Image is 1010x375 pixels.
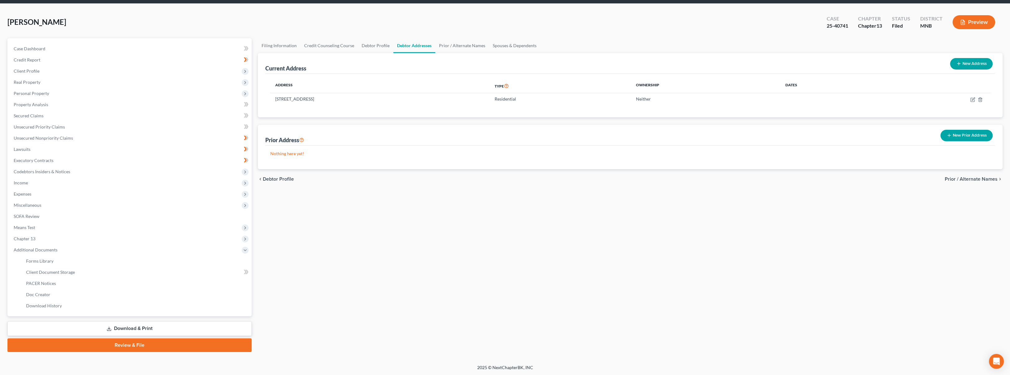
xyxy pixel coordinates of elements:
span: Download History [26,303,62,308]
button: Prior / Alternate Names chevron_right [945,177,1003,182]
span: Debtor Profile [263,177,294,182]
button: New Address [950,58,993,70]
a: Spouses & Dependents [489,38,540,53]
span: Case Dashboard [14,46,45,51]
span: Codebtors Insiders & Notices [14,169,70,174]
th: Dates [780,79,878,93]
a: Review & File [7,338,252,352]
span: Personal Property [14,91,49,96]
a: Debtor Addresses [393,38,435,53]
div: Filed [892,22,910,29]
a: Credit Counseling Course [300,38,358,53]
a: Lawsuits [9,144,252,155]
span: Additional Documents [14,247,57,252]
span: Client Profile [14,68,39,74]
div: Chapter [858,22,882,29]
span: Miscellaneous [14,202,41,208]
div: Status [892,15,910,22]
span: Unsecured Priority Claims [14,124,65,129]
button: New Prior Address [940,130,993,141]
span: SOFA Review [14,214,39,219]
i: chevron_right [998,177,1003,182]
span: Income [14,180,28,185]
a: Credit Report [9,54,252,66]
span: Property Analysis [14,102,48,107]
td: Residential [490,93,631,105]
span: Chapter 13 [14,236,35,241]
div: 25-40741 [827,22,848,29]
span: Forms Library [26,258,53,264]
span: Lawsuits [14,147,30,152]
span: Credit Report [14,57,40,62]
div: Prior Address [265,136,304,144]
div: Case [827,15,848,22]
span: Doc Creator [26,292,50,297]
div: Open Intercom Messenger [989,354,1004,369]
a: Forms Library [21,255,252,267]
a: Unsecured Nonpriority Claims [9,133,252,144]
a: Executory Contracts [9,155,252,166]
span: Prior / Alternate Names [945,177,998,182]
span: Executory Contracts [14,158,53,163]
a: Debtor Profile [358,38,393,53]
span: Unsecured Nonpriority Claims [14,135,73,141]
div: Chapter [858,15,882,22]
a: Filing Information [258,38,300,53]
button: chevron_left Debtor Profile [258,177,294,182]
span: PACER Notices [26,281,56,286]
a: Unsecured Priority Claims [9,121,252,133]
div: MNB [920,22,943,29]
span: 13 [876,23,882,29]
span: Real Property [14,79,40,85]
a: PACER Notices [21,278,252,289]
a: Client Document Storage [21,267,252,278]
a: Secured Claims [9,110,252,121]
span: Expenses [14,191,31,197]
p: Nothing here yet! [270,151,990,157]
i: chevron_left [258,177,263,182]
span: Secured Claims [14,113,43,118]
a: Property Analysis [9,99,252,110]
td: [STREET_ADDRESS] [270,93,490,105]
a: Download History [21,300,252,311]
span: Means Test [14,225,35,230]
th: Ownership [631,79,780,93]
th: Address [270,79,490,93]
div: Current Address [265,65,306,72]
a: Case Dashboard [9,43,252,54]
td: Neither [631,93,780,105]
a: SOFA Review [9,211,252,222]
div: District [920,15,943,22]
span: [PERSON_NAME] [7,17,66,26]
th: Type [490,79,631,93]
a: Prior / Alternate Names [435,38,489,53]
a: Doc Creator [21,289,252,300]
a: Download & Print [7,321,252,336]
span: Client Document Storage [26,269,75,275]
button: Preview [953,15,995,29]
